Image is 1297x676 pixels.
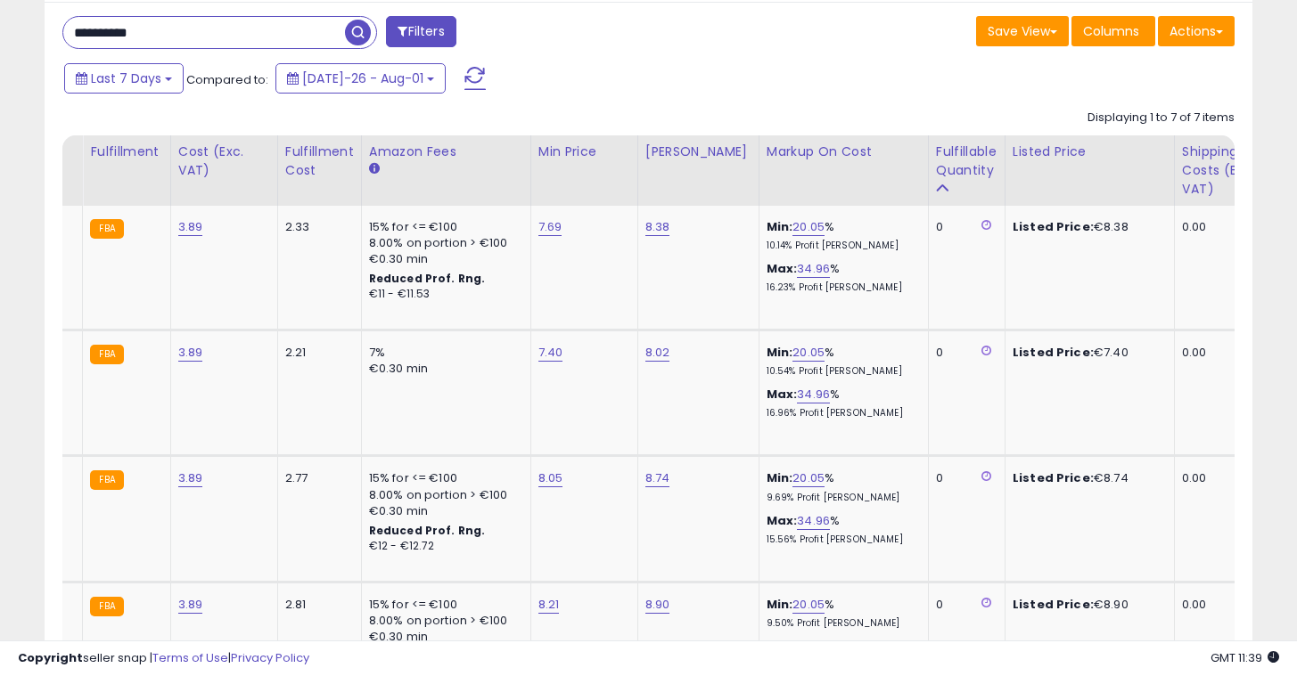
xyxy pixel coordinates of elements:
a: 34.96 [797,260,830,278]
div: % [767,261,915,294]
div: 2.77 [285,470,348,486]
div: Amazon Fees [369,143,523,161]
b: Max: [767,512,798,529]
div: €11 - €11.53 [369,287,517,302]
b: Listed Price: [1013,344,1094,361]
p: 16.23% Profit [PERSON_NAME] [767,281,915,294]
span: [DATE]-26 - Aug-01 [302,69,423,87]
div: Shipping Costs (Exc. VAT) [1182,143,1274,199]
div: 8.00% on portion > €100 [369,613,517,629]
div: % [767,345,915,378]
div: 0 [936,219,991,235]
span: Compared to: [186,71,268,88]
a: 3.89 [178,596,203,614]
div: 8.00% on portion > €100 [369,235,517,251]
b: Listed Price: [1013,596,1094,613]
small: FBA [90,345,123,364]
div: 0.00 [1182,345,1268,361]
small: Amazon Fees. [369,161,380,177]
th: The percentage added to the cost of goods (COGS) that forms the calculator for Min & Max prices. [759,135,928,206]
div: €7.40 [1013,345,1161,361]
div: Cost (Exc. VAT) [178,143,270,180]
a: 34.96 [797,512,830,530]
div: 0 [936,345,991,361]
div: 2.81 [285,597,348,613]
div: €0.30 min [369,361,517,377]
div: % [767,470,915,503]
b: Listed Price: [1013,218,1094,235]
div: % [767,513,915,546]
p: 9.50% Profit [PERSON_NAME] [767,617,915,630]
div: 2.33 [285,219,348,235]
b: Max: [767,386,798,403]
div: 0.00 [1182,219,1268,235]
p: 10.54% Profit [PERSON_NAME] [767,365,915,378]
div: Fulfillment Cost [285,143,354,180]
a: 8.38 [645,218,670,236]
b: Min: [767,344,793,361]
small: FBA [90,470,123,490]
div: % [767,597,915,630]
div: €0.30 min [369,251,517,267]
b: Min: [767,469,793,486]
div: 8.00% on portion > €100 [369,487,517,503]
button: Last 7 Days [64,63,184,94]
small: FBA [90,597,123,616]
div: 0 [936,470,991,486]
div: €8.74 [1013,470,1161,486]
b: Max: [767,260,798,277]
small: FBA [90,219,123,239]
div: [PERSON_NAME] [645,143,751,161]
span: Columns [1083,22,1139,40]
b: Listed Price: [1013,469,1094,486]
a: Privacy Policy [231,649,309,666]
a: 8.74 [645,469,670,487]
b: Reduced Prof. Rng. [369,523,486,538]
button: Save View [976,16,1069,46]
p: 16.96% Profit [PERSON_NAME] [767,407,915,419]
div: €8.38 [1013,219,1161,235]
a: 3.89 [178,344,203,362]
div: Listed Price [1013,143,1167,161]
p: 9.69% Profit [PERSON_NAME] [767,492,915,504]
div: 7% [369,345,517,361]
a: 20.05 [792,344,825,362]
b: Min: [767,596,793,613]
button: Actions [1158,16,1235,46]
div: Markup on Cost [767,143,921,161]
a: 8.05 [538,469,563,487]
div: 15% for <= €100 [369,597,517,613]
div: seller snap | | [18,650,309,667]
div: €12 - €12.72 [369,539,517,554]
a: 3.89 [178,469,203,487]
b: Reduced Prof. Rng. [369,271,486,286]
div: 2.21 [285,345,348,361]
a: Terms of Use [152,649,228,666]
a: 20.05 [792,596,825,614]
div: 0.00 [1182,597,1268,613]
div: 15% for <= €100 [369,219,517,235]
a: 8.90 [645,596,670,614]
a: 3.89 [178,218,203,236]
div: €0.30 min [369,503,517,519]
div: % [767,387,915,419]
a: 7.69 [538,218,562,236]
button: [DATE]-26 - Aug-01 [275,63,446,94]
a: 20.05 [792,469,825,487]
a: 8.21 [538,596,560,614]
div: Displaying 1 to 7 of 7 items [1088,110,1235,126]
div: Fulfillment [90,143,162,161]
div: 0 [936,597,991,613]
p: 10.14% Profit [PERSON_NAME] [767,240,915,252]
p: 15.56% Profit [PERSON_NAME] [767,533,915,546]
a: 34.96 [797,386,830,403]
button: Columns [1071,16,1155,46]
div: 0.00 [1182,470,1268,486]
span: 2025-08-14 11:39 GMT [1211,649,1279,666]
div: €8.90 [1013,597,1161,613]
div: % [767,219,915,252]
a: 20.05 [792,218,825,236]
a: 7.40 [538,344,563,362]
b: Min: [767,218,793,235]
a: 8.02 [645,344,670,362]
